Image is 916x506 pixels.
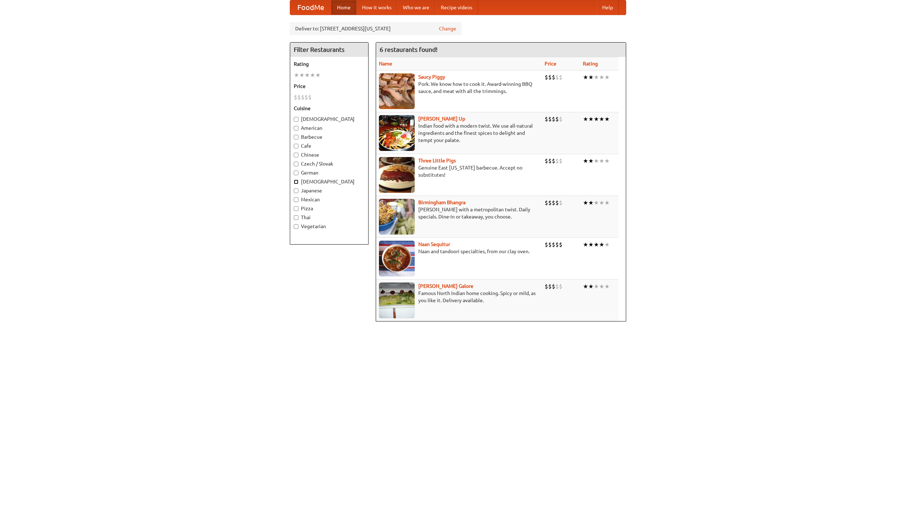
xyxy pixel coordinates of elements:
[435,0,478,15] a: Recipe videos
[294,188,298,193] input: Japanese
[418,74,445,80] a: Saucy Piggy
[548,157,552,165] li: $
[294,187,365,194] label: Japanese
[588,73,594,81] li: ★
[315,71,321,79] li: ★
[599,73,604,81] li: ★
[294,83,365,90] h5: Price
[555,115,559,123] li: $
[555,283,559,290] li: $
[545,73,548,81] li: $
[559,241,562,249] li: $
[552,73,555,81] li: $
[380,46,438,53] ng-pluralize: 6 restaurants found!
[379,115,415,151] img: curryup.jpg
[604,199,610,207] li: ★
[555,157,559,165] li: $
[545,157,548,165] li: $
[583,283,588,290] li: ★
[604,241,610,249] li: ★
[294,206,298,211] input: Pizza
[379,122,539,144] p: Indian food with a modern twist. We use all-natural ingredients and the finest spices to delight ...
[604,115,610,123] li: ★
[294,105,365,112] h5: Cuisine
[294,197,298,202] input: Mexican
[418,283,473,289] a: [PERSON_NAME] Galore
[294,215,298,220] input: Thai
[379,283,415,318] img: currygalore.jpg
[552,199,555,207] li: $
[545,199,548,207] li: $
[599,157,604,165] li: ★
[552,283,555,290] li: $
[594,241,599,249] li: ★
[545,241,548,249] li: $
[331,0,356,15] a: Home
[545,283,548,290] li: $
[552,157,555,165] li: $
[379,157,415,193] img: littlepigs.jpg
[548,241,552,249] li: $
[418,241,450,247] a: Naan Sequitur
[294,93,297,101] li: $
[599,283,604,290] li: ★
[379,248,539,255] p: Naan and tandoori specialties, from our clay oven.
[418,158,456,163] a: Three Little Pigs
[559,73,562,81] li: $
[294,223,365,230] label: Vegetarian
[308,93,312,101] li: $
[304,71,310,79] li: ★
[379,73,415,109] img: saucy.jpg
[418,200,466,205] a: Birmingham Bhangra
[559,283,562,290] li: $
[299,71,304,79] li: ★
[379,164,539,178] p: Genuine East [US_STATE] barbecue. Accept no substitutes!
[294,142,365,149] label: Cafe
[594,283,599,290] li: ★
[583,61,598,67] a: Rating
[294,180,298,184] input: [DEMOGRAPHIC_DATA]
[290,22,462,35] div: Deliver to: [STREET_ADDRESS][US_STATE]
[294,126,298,131] input: American
[594,199,599,207] li: ★
[294,124,365,132] label: American
[552,115,555,123] li: $
[604,283,610,290] li: ★
[379,206,539,220] p: [PERSON_NAME] with a metropolitan twist. Daily specials. Dine-in or takeaway, you choose.
[294,135,298,139] input: Barbecue
[379,199,415,235] img: bhangra.jpg
[555,241,559,249] li: $
[583,199,588,207] li: ★
[583,157,588,165] li: ★
[583,241,588,249] li: ★
[418,116,465,122] a: [PERSON_NAME] Up
[583,73,588,81] li: ★
[588,115,594,123] li: ★
[297,93,301,101] li: $
[294,151,365,158] label: Chinese
[599,241,604,249] li: ★
[559,115,562,123] li: $
[588,157,594,165] li: ★
[301,93,304,101] li: $
[599,115,604,123] li: ★
[594,73,599,81] li: ★
[588,199,594,207] li: ★
[294,133,365,141] label: Barbecue
[588,241,594,249] li: ★
[294,117,298,122] input: [DEMOGRAPHIC_DATA]
[294,171,298,175] input: German
[294,196,365,203] label: Mexican
[294,214,365,221] label: Thai
[594,115,599,123] li: ★
[559,199,562,207] li: $
[356,0,397,15] a: How it works
[294,169,365,176] label: German
[604,73,610,81] li: ★
[397,0,435,15] a: Who we are
[379,80,539,95] p: Pork. We know how to cook it. Award-winning BBQ sauce, and meat with all the trimmings.
[604,157,610,165] li: ★
[294,153,298,157] input: Chinese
